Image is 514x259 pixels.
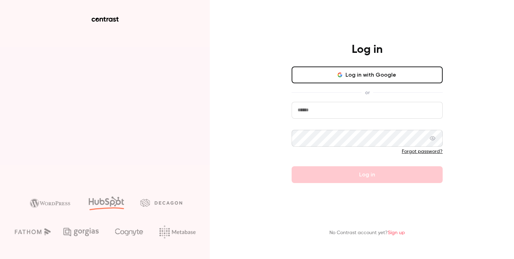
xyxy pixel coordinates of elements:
h4: Log in [352,43,383,57]
img: decagon [140,199,182,206]
a: Forgot password? [402,149,443,154]
button: Log in with Google [292,66,443,83]
p: No Contrast account yet? [329,229,405,237]
span: or [362,89,373,96]
a: Sign up [388,230,405,235]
